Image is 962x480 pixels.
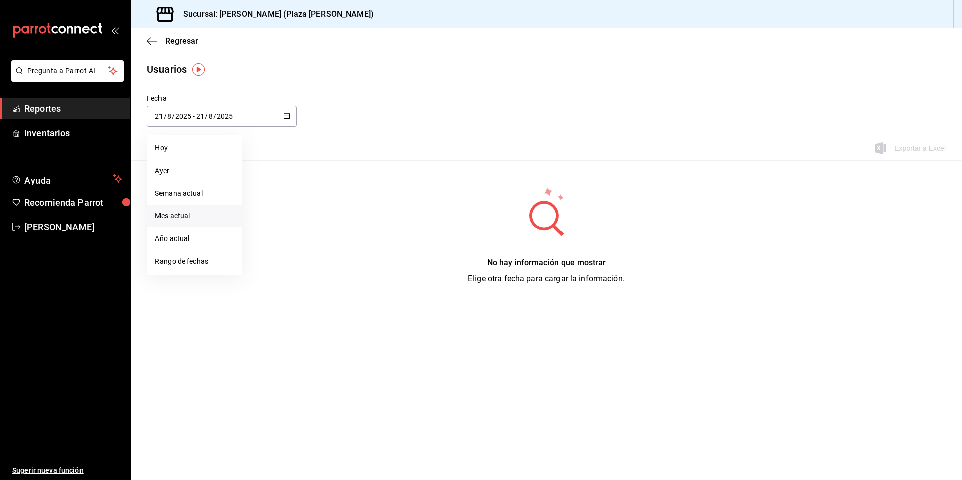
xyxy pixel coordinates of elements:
input: Year [216,112,233,120]
span: - [193,112,195,120]
span: Elige otra fecha para cargar la información. [468,274,625,283]
div: Fecha [147,93,297,104]
span: [PERSON_NAME] [24,220,122,234]
input: Day [154,112,164,120]
span: Recomienda Parrot [24,196,122,209]
span: Regresar [165,36,198,46]
span: / [205,112,208,120]
li: Rango de fechas [147,250,242,273]
input: Month [208,112,213,120]
li: Semana actual [147,182,242,205]
li: Mes actual [147,205,242,227]
button: open_drawer_menu [111,26,119,34]
span: Inventarios [24,126,122,140]
button: Regresar [147,36,198,46]
li: Ayer [147,159,242,182]
button: Pregunta a Parrot AI [11,60,124,82]
span: / [213,112,216,120]
span: Pregunta a Parrot AI [27,66,108,76]
li: Hoy [147,137,242,159]
h3: Sucursal: [PERSON_NAME] (Plaza [PERSON_NAME]) [175,8,374,20]
input: Day [196,112,205,120]
div: Usuarios [147,62,187,77]
span: Sugerir nueva función [12,465,122,476]
img: Tooltip marker [192,63,205,76]
span: / [172,112,175,120]
span: Reportes [24,102,122,115]
span: / [164,112,167,120]
a: Pregunta a Parrot AI [7,73,124,84]
span: Ayuda [24,173,109,185]
li: Año actual [147,227,242,250]
div: No hay información que mostrar [468,257,625,269]
input: Year [175,112,192,120]
input: Month [167,112,172,120]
